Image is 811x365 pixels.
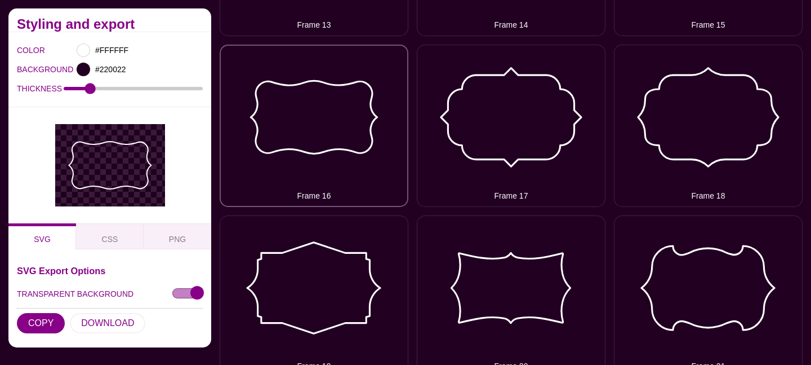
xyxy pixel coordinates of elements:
button: Frame 16 [220,45,408,207]
button: DOWNLOAD [70,313,145,333]
span: CSS [102,235,118,244]
label: BACKGROUND [17,62,31,77]
label: COLOR [17,43,31,58]
button: PNG [144,223,211,249]
h2: Styling and export [17,20,203,29]
label: TRANSPARENT BACKGROUND [17,287,133,301]
span: PNG [169,235,186,244]
label: THICKNESS [17,81,64,96]
h3: SVG Export Options [17,266,203,275]
button: CSS [76,223,144,249]
button: Frame 18 [614,45,803,207]
button: COPY [17,313,65,333]
button: Frame 17 [417,45,605,207]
